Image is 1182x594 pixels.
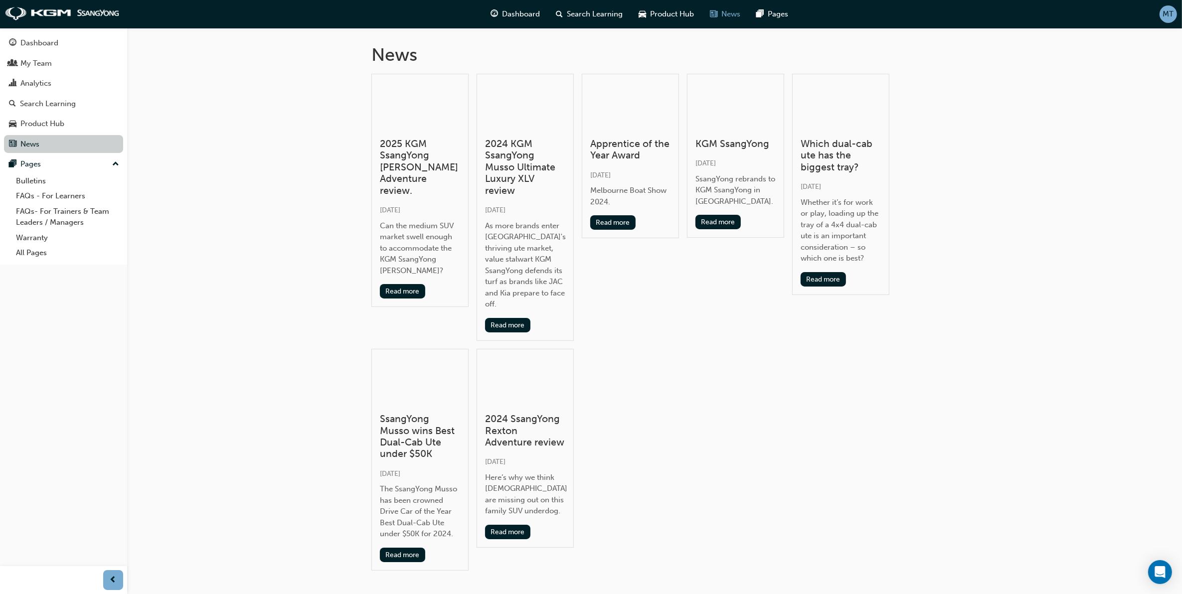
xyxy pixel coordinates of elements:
[9,100,16,109] span: search-icon
[687,74,784,238] a: KGM SsangYong[DATE]SsangYong rebrands to KGM SsangYong in [GEOGRAPHIC_DATA].Read more
[371,349,469,571] a: SsangYong Musso wins Best Dual-Cab Ute under $50K[DATE]The SsangYong Musso has been crowned Drive...
[590,138,671,161] h3: Apprentice of the Year Award
[1160,5,1177,23] button: MT
[4,32,123,155] button: DashboardMy TeamAnalyticsSearch LearningProduct HubNews
[9,140,16,149] span: news-icon
[12,173,123,189] a: Bulletins
[801,197,881,264] div: Whether it’s for work or play, loading up the tray of a 4x4 dual-cab ute is an important consider...
[4,155,123,173] button: Pages
[9,39,16,48] span: guage-icon
[477,74,574,341] a: 2024 KGM SsangYong Musso Ultimate Luxury XLV review[DATE]As more brands enter [GEOGRAPHIC_DATA]'s...
[9,160,16,169] span: pages-icon
[1148,560,1172,584] div: Open Intercom Messenger
[371,74,469,307] a: 2025 KGM SsangYong [PERSON_NAME] Adventure review.[DATE]Can the medium SUV market swell enough to...
[702,4,749,24] a: news-iconNews
[5,7,120,21] img: kgm
[485,138,565,196] h3: 2024 KGM SsangYong Musso Ultimate Luxury XLV review
[582,74,679,239] a: Apprentice of the Year Award[DATE]Melbourne Boat Show 2024.Read more
[380,483,460,540] div: The SsangYong Musso has been crowned Drive Car of the Year Best Dual-Cab Ute under $50K for 2024.
[380,220,460,277] div: Can the medium SUV market swell enough to accommodate the KGM SsangYong [PERSON_NAME]?
[20,118,64,130] div: Product Hub
[4,95,123,113] a: Search Learning
[12,204,123,230] a: FAQs- For Trainers & Team Leaders / Managers
[1163,8,1174,20] span: MT
[710,8,718,20] span: news-icon
[695,138,776,149] h3: KGM SsangYong
[4,74,123,93] a: Analytics
[380,469,400,478] span: [DATE]
[485,220,565,310] div: As more brands enter [GEOGRAPHIC_DATA]'s thriving ute market, value stalwart KGM SsangYong defend...
[631,4,702,24] a: car-iconProduct Hub
[485,413,565,448] h3: 2024 SsangYong Rexton Adventure review
[757,8,764,20] span: pages-icon
[590,185,671,207] div: Melbourne Boat Show 2024.
[768,8,789,20] span: Pages
[477,349,574,548] a: 2024 SsangYong Rexton Adventure review[DATE]Here’s why we think [DEMOGRAPHIC_DATA] are missing ou...
[371,44,938,66] h1: News
[380,206,400,214] span: [DATE]
[590,171,611,179] span: [DATE]
[483,4,548,24] a: guage-iconDashboard
[4,115,123,133] a: Product Hub
[20,58,52,69] div: My Team
[9,79,16,88] span: chart-icon
[112,158,119,171] span: up-icon
[20,98,76,110] div: Search Learning
[9,120,16,129] span: car-icon
[485,472,565,517] div: Here’s why we think [DEMOGRAPHIC_DATA] are missing out on this family SUV underdog.
[9,59,16,68] span: people-icon
[695,215,741,229] button: Read more
[380,284,425,298] button: Read more
[639,8,647,20] span: car-icon
[4,135,123,153] a: News
[695,159,716,167] span: [DATE]
[503,8,540,20] span: Dashboard
[20,37,58,49] div: Dashboard
[485,318,530,332] button: Read more
[485,525,530,539] button: Read more
[749,4,797,24] a: pages-iconPages
[491,8,499,20] span: guage-icon
[20,78,51,89] div: Analytics
[4,34,123,52] a: Dashboard
[4,54,123,73] a: My Team
[12,245,123,261] a: All Pages
[722,8,741,20] span: News
[556,8,563,20] span: search-icon
[548,4,631,24] a: search-iconSearch Learning
[695,173,776,207] div: SsangYong rebrands to KGM SsangYong in [GEOGRAPHIC_DATA].
[380,138,460,196] h3: 2025 KGM SsangYong [PERSON_NAME] Adventure review.
[792,74,889,295] a: Which dual-cab ute has the biggest tray?[DATE]Whether it’s for work or play, loading up the tray ...
[801,272,846,287] button: Read more
[651,8,694,20] span: Product Hub
[801,138,881,173] h3: Which dual-cab ute has the biggest tray?
[12,188,123,204] a: FAQs - For Learners
[20,158,41,170] div: Pages
[380,548,425,562] button: Read more
[380,413,460,460] h3: SsangYong Musso wins Best Dual-Cab Ute under $50K
[590,215,636,230] button: Read more
[801,182,821,191] span: [DATE]
[485,457,506,466] span: [DATE]
[567,8,623,20] span: Search Learning
[485,206,506,214] span: [DATE]
[110,574,117,587] span: prev-icon
[12,230,123,246] a: Warranty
